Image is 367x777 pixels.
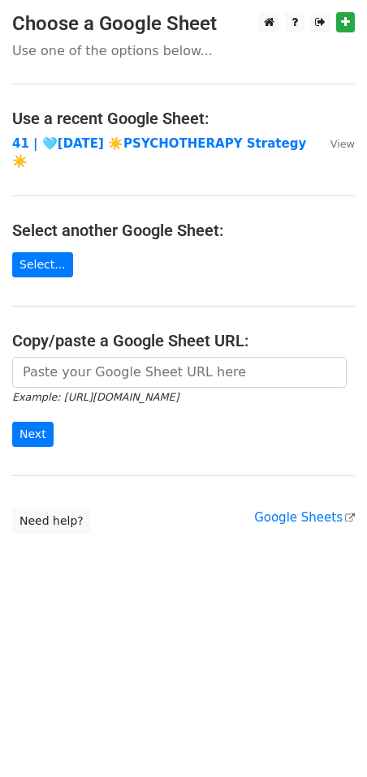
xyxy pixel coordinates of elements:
[12,391,179,403] small: Example: [URL][DOMAIN_NAME]
[330,138,355,150] small: View
[12,509,91,534] a: Need help?
[314,136,355,151] a: View
[12,12,355,36] h3: Choose a Google Sheet
[12,221,355,240] h4: Select another Google Sheet:
[12,42,355,59] p: Use one of the options below...
[254,510,355,525] a: Google Sheets
[12,331,355,350] h4: Copy/paste a Google Sheet URL:
[12,357,347,388] input: Paste your Google Sheet URL here
[12,422,54,447] input: Next
[12,109,355,128] h4: Use a recent Google Sheet:
[12,252,73,277] a: Select...
[12,136,306,170] a: 41 | 🩵[DATE] ☀️PSYCHOTHERAPY Strategy☀️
